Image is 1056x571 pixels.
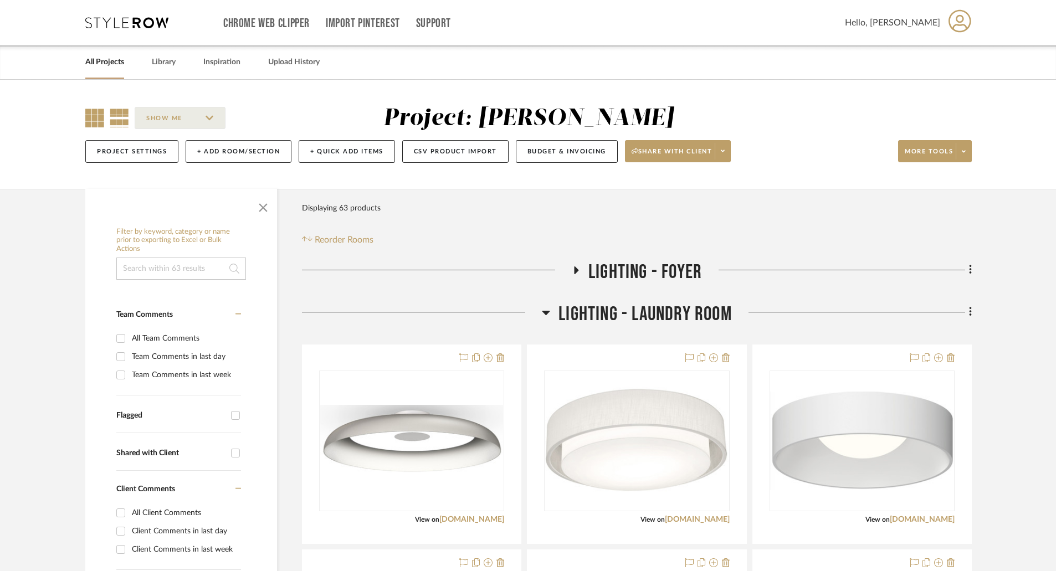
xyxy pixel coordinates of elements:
span: Share with client [632,147,712,164]
span: Team Comments [116,311,173,318]
button: Budget & Invoicing [516,140,618,163]
div: 0 [770,371,954,511]
span: Client Comments [116,485,175,493]
a: [DOMAIN_NAME] [890,516,955,523]
span: LIGHTING - FOYER [588,260,702,284]
button: CSV Product Import [402,140,509,163]
button: Close [252,194,274,217]
div: Displaying 63 products [302,197,381,219]
div: 0 [545,371,729,511]
div: Flagged [116,411,225,420]
input: Search within 63 results [116,258,246,280]
a: Upload History [268,55,320,70]
span: Hello, [PERSON_NAME] [845,16,940,29]
div: Client Comments in last week [132,541,238,558]
button: + Quick Add Items [299,140,395,163]
span: More tools [905,147,953,164]
img: AFX SANIBEL CEILING LIGHT 23.25"DIA X 5.625"H [545,387,728,495]
div: Team Comments in last day [132,348,238,366]
span: View on [865,516,890,523]
span: View on [415,516,439,523]
div: Team Comments in last week [132,366,238,384]
div: All Client Comments [132,504,238,522]
button: More tools [898,140,972,162]
span: Reorder Rooms [315,233,373,246]
a: All Projects [85,55,124,70]
div: All Team Comments [132,330,238,347]
h6: Filter by keyword, category or name prior to exporting to Excel or Bulk Actions [116,228,246,254]
img: PABLO NIVEL CEILING OR WALL LIGHT 22"DIA X 4.4"H [320,405,503,477]
button: Reorder Rooms [302,233,373,246]
div: Client Comments in last day [132,522,238,540]
a: [DOMAIN_NAME] [439,516,504,523]
div: Project: [PERSON_NAME] [383,107,674,130]
span: View on [640,516,665,523]
img: SONNEMAN ILIOS FLUSHMOUNT 22"DIA X 5.25"H [771,392,954,490]
div: 0 [320,371,504,511]
div: Shared with Client [116,449,225,458]
a: Chrome Web Clipper [223,19,310,28]
a: [DOMAIN_NAME] [665,516,730,523]
a: Support [416,19,451,28]
button: + Add Room/Section [186,140,291,163]
span: LIGHTING - LAUNDRY ROOM [558,302,732,326]
button: Project Settings [85,140,178,163]
a: Import Pinterest [326,19,400,28]
a: Library [152,55,176,70]
button: Share with client [625,140,731,162]
a: Inspiration [203,55,240,70]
